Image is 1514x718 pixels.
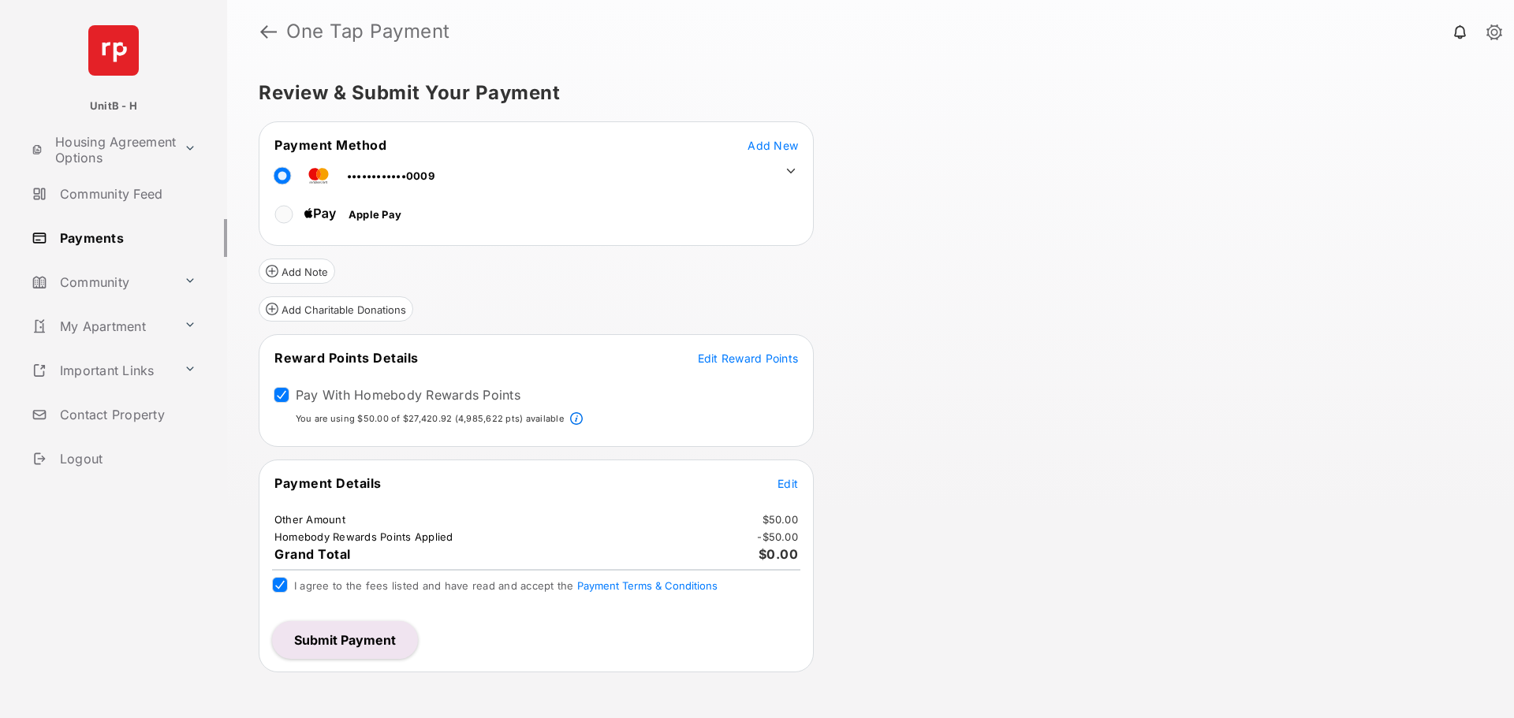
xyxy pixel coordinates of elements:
span: Edit Reward Points [698,352,799,365]
td: Homebody Rewards Points Applied [274,530,454,544]
a: Logout [25,440,227,478]
a: Community Feed [25,175,227,213]
a: Important Links [25,352,177,389]
p: You are using $50.00 of $27,420.92 (4,985,622 pts) available [296,412,564,426]
span: Payment Method [274,137,386,153]
span: $0.00 [759,546,799,562]
td: - $50.00 [756,530,799,544]
button: Edit Reward Points [698,350,799,366]
button: Add Note [259,259,335,284]
p: UnitB - H [90,99,137,114]
span: Grand Total [274,546,351,562]
a: Payments [25,219,227,257]
span: Reward Points Details [274,350,419,366]
button: I agree to the fees listed and have read and accept the [577,579,718,592]
td: Other Amount [274,512,346,526]
strong: One Tap Payment [286,22,450,41]
span: Payment Details [274,475,382,491]
span: ••••••••••••0009 [347,169,434,182]
a: Housing Agreement Options [25,131,177,169]
button: Submit Payment [272,621,418,659]
span: Edit [778,477,798,490]
span: Add New [748,139,798,152]
h5: Review & Submit Your Payment [259,84,1470,102]
a: Contact Property [25,396,227,433]
a: My Apartment [25,307,177,345]
label: Pay With Homebody Rewards Points [296,387,520,403]
button: Edit [778,475,798,491]
td: $50.00 [762,512,800,526]
span: I agree to the fees listed and have read and accept the [294,579,718,592]
button: Add Charitable Donations [259,296,413,322]
button: Add New [748,137,798,153]
img: svg+xml;base64,PHN2ZyB4bWxucz0iaHR0cDovL3d3dy53My5vcmcvMjAwMC9zdmciIHdpZHRoPSI2NCIgaGVpZ2h0PSI2NC... [88,25,139,76]
span: Apple Pay [349,208,401,221]
a: Community [25,263,177,301]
